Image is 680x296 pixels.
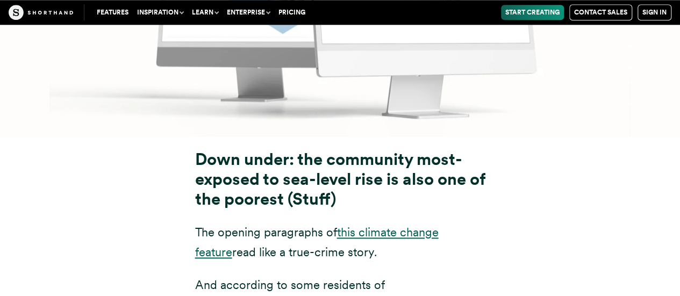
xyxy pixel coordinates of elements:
button: Inspiration [133,5,188,20]
a: Contact Sales [569,4,632,20]
strong: Down under: the community most-exposed to sea-level rise is also one of the poorest (Stuff) [195,149,485,209]
img: The Craft [9,5,73,20]
a: Pricing [274,5,310,20]
a: Start Creating [501,5,564,20]
button: Enterprise [223,5,274,20]
button: Learn [188,5,223,20]
p: The opening paragraphs of read like a true-crime story. [195,222,485,263]
a: Features [92,5,133,20]
a: Sign in [638,4,671,20]
a: this climate change feature [195,225,439,259]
